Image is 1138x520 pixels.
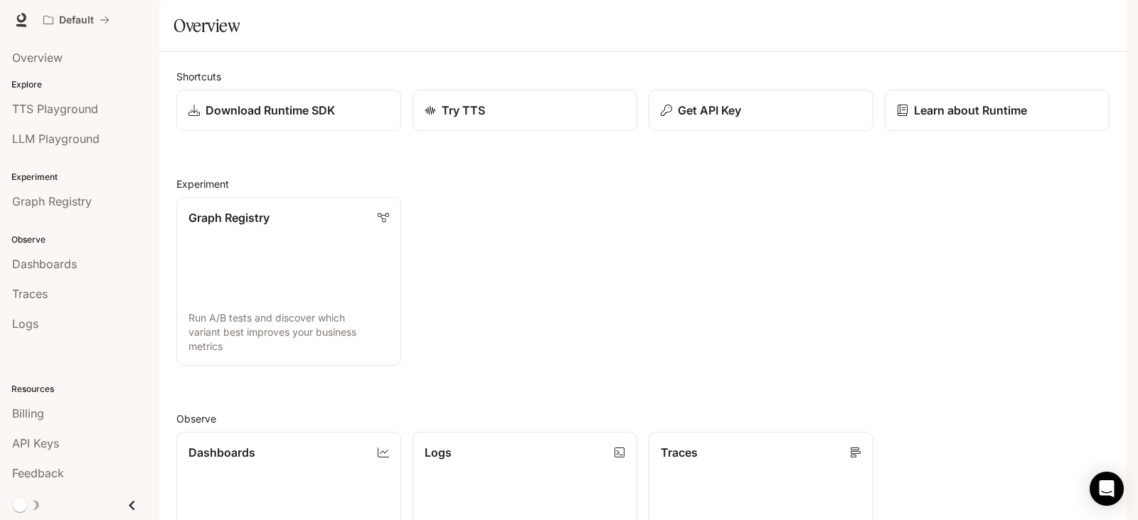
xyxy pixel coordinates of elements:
[176,90,401,131] a: Download Runtime SDK
[188,444,255,461] p: Dashboards
[1090,472,1124,506] div: Open Intercom Messenger
[188,209,270,226] p: Graph Registry
[174,11,240,40] h1: Overview
[678,102,741,119] p: Get API Key
[188,311,389,354] p: Run A/B tests and discover which variant best improves your business metrics
[649,90,873,131] button: Get API Key
[425,444,452,461] p: Logs
[176,176,1110,191] h2: Experiment
[37,6,116,34] button: All workspaces
[661,444,698,461] p: Traces
[59,14,94,26] p: Default
[413,90,637,131] a: Try TTS
[442,102,485,119] p: Try TTS
[885,90,1110,131] a: Learn about Runtime
[176,197,401,366] a: Graph RegistryRun A/B tests and discover which variant best improves your business metrics
[176,411,1110,426] h2: Observe
[914,102,1027,119] p: Learn about Runtime
[206,102,335,119] p: Download Runtime SDK
[176,69,1110,84] h2: Shortcuts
